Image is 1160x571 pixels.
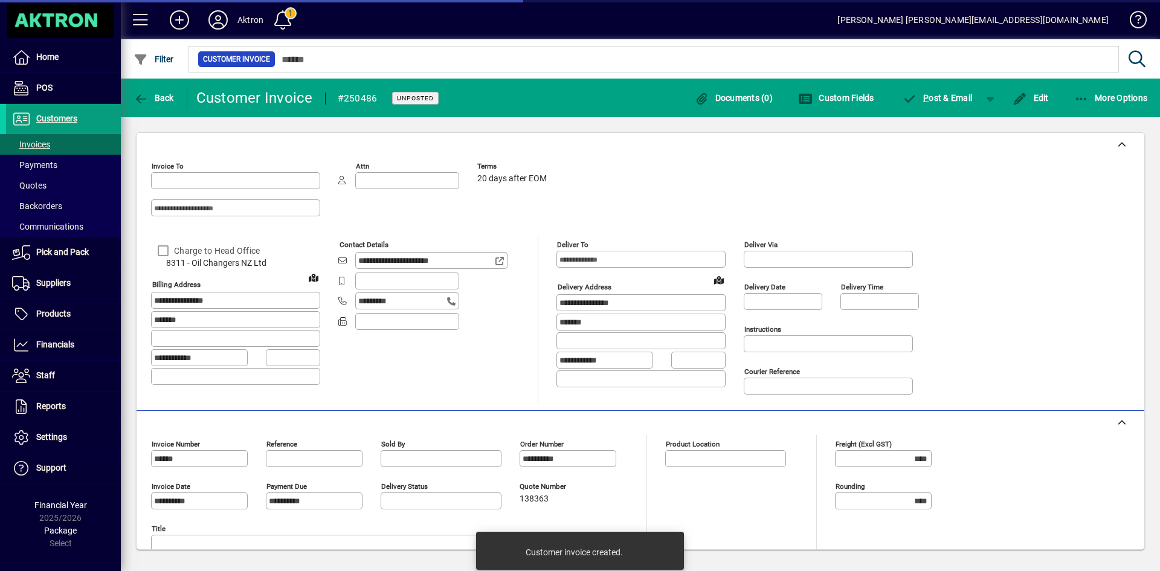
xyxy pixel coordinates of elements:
a: Financials [6,330,121,360]
mat-label: Attn [356,162,369,170]
a: Pick and Pack [6,237,121,268]
div: Customer Invoice [196,88,313,108]
a: Support [6,453,121,483]
div: [PERSON_NAME] [PERSON_NAME][EMAIL_ADDRESS][DOMAIN_NAME] [837,10,1109,30]
a: Payments [6,155,121,175]
span: Settings [36,432,67,442]
button: Custom Fields [795,87,877,109]
span: Customer Invoice [203,53,270,65]
a: Settings [6,422,121,453]
a: POS [6,73,121,103]
mat-label: Courier Reference [744,367,800,376]
button: Filter [130,48,177,70]
button: Post & Email [897,87,979,109]
span: Quote number [520,483,592,491]
mat-label: Title [152,524,166,533]
span: Payments [12,160,57,170]
mat-label: Instructions [744,325,781,334]
button: Edit [1010,87,1052,109]
span: Filter [134,54,174,64]
span: 8311 - Oil Changers NZ Ltd [151,257,320,269]
span: Support [36,463,66,473]
span: Financial Year [34,500,87,510]
span: P [923,93,929,103]
span: Terms [477,163,550,170]
button: Profile [199,9,237,31]
mat-label: Payment due [266,482,307,491]
a: Backorders [6,196,121,216]
span: Unposted [397,94,434,102]
span: 138363 [520,494,549,504]
app-page-header-button: Back [121,87,187,109]
mat-label: Order number [520,440,564,448]
span: Staff [36,370,55,380]
span: Documents (0) [694,93,773,103]
mat-label: Reference [266,440,297,448]
a: Knowledge Base [1121,2,1145,42]
span: Home [36,52,59,62]
a: Staff [6,361,121,391]
span: ost & Email [903,93,973,103]
mat-label: Product location [666,440,720,448]
span: More Options [1074,93,1148,103]
a: View on map [304,268,323,287]
button: Documents (0) [691,87,776,109]
mat-label: Rounding [836,482,865,491]
span: Products [36,309,71,318]
span: Financials [36,340,74,349]
span: Back [134,93,174,103]
button: More Options [1071,87,1151,109]
mat-label: Deliver To [557,240,588,249]
mat-label: Delivery time [841,283,883,291]
span: Customers [36,114,77,123]
span: Suppliers [36,278,71,288]
span: 20 days after EOM [477,174,547,184]
span: Communications [12,222,83,231]
a: Quotes [6,175,121,196]
div: Aktron [237,10,263,30]
div: #250486 [338,89,378,108]
a: Suppliers [6,268,121,298]
span: Edit [1013,93,1049,103]
button: Add [160,9,199,31]
mat-label: Delivery date [744,283,785,291]
a: Reports [6,392,121,422]
mat-label: Deliver via [744,240,778,249]
span: Backorders [12,201,62,211]
mat-label: Delivery status [381,482,428,491]
span: Pick and Pack [36,247,89,257]
mat-label: Invoice date [152,482,190,491]
button: Back [130,87,177,109]
a: Communications [6,216,121,237]
a: View on map [709,270,729,289]
span: POS [36,83,53,92]
a: Invoices [6,134,121,155]
span: Invoices [12,140,50,149]
span: Custom Fields [798,93,874,103]
span: Quotes [12,181,47,190]
mat-label: Freight (excl GST) [836,440,892,448]
mat-label: Invoice To [152,162,184,170]
mat-label: Sold by [381,440,405,448]
a: Products [6,299,121,329]
span: Package [44,526,77,535]
mat-label: Invoice number [152,440,200,448]
a: Home [6,42,121,73]
span: Reports [36,401,66,411]
div: Customer invoice created. [526,546,623,558]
